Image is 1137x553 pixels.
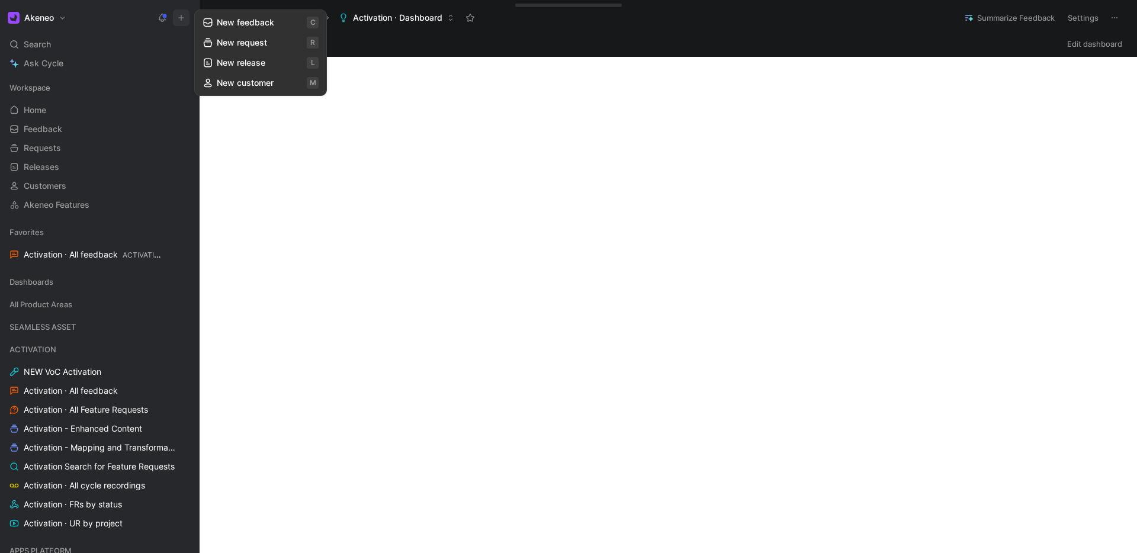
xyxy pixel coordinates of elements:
[5,196,194,214] a: Akeneo Features
[5,515,194,532] a: Activation · UR by project
[9,226,44,238] span: Favorites
[24,249,163,261] span: Activation · All feedback
[307,17,319,28] span: c
[24,142,61,154] span: Requests
[5,340,194,532] div: ACTIVATIONNEW VoC ActivationActivation · All feedbackActivation · All Feature RequestsActivation ...
[24,366,101,378] span: NEW VoC Activation
[24,37,51,52] span: Search
[197,73,324,93] button: New customerm
[5,177,194,195] a: Customers
[24,199,89,211] span: Akeneo Features
[24,480,145,491] span: Activation · All cycle recordings
[197,12,324,33] button: New feedbackc
[5,54,194,72] a: Ask Cycle
[5,246,194,263] a: Activation · All feedbackACTIVATION
[5,439,194,456] a: Activation - Mapping and Transformation
[214,9,275,27] button: Feedback
[9,276,53,288] span: Dashboards
[24,161,59,173] span: Releases
[307,37,319,49] span: r
[5,273,194,294] div: Dashboards
[307,77,319,89] span: m
[5,295,194,317] div: All Product Areas
[123,250,165,259] span: ACTIVATION
[5,477,194,494] a: Activation · All cycle recordings
[5,158,194,176] a: Releases
[5,295,194,313] div: All Product Areas
[5,120,194,138] a: Feedback
[5,79,194,97] div: Workspace
[5,101,194,119] a: Home
[1062,9,1104,26] button: Settings
[5,273,194,291] div: Dashboards
[5,401,194,419] a: Activation · All Feature Requests
[24,385,118,397] span: Activation · All feedback
[5,458,194,475] a: Activation Search for Feature Requests
[5,496,194,513] a: Activation · FRs by status
[24,123,62,135] span: Feedback
[1062,36,1128,52] button: Edit dashboard
[24,180,66,192] span: Customers
[24,56,63,70] span: Ask Cycle
[5,36,194,53] div: Search
[24,499,122,510] span: Activation · FRs by status
[24,104,46,116] span: Home
[5,318,194,336] div: SEAMLESS ASSET
[5,318,194,339] div: SEAMLESS ASSET
[197,33,324,53] button: New requestr
[197,53,324,73] button: New releasel
[333,9,460,27] button: Activation · Dashboard
[5,382,194,400] a: Activation · All feedback
[9,321,76,333] span: SEAMLESS ASSET
[9,343,56,355] span: ACTIVATION
[5,139,194,157] a: Requests
[959,9,1060,26] button: Summarize Feedback
[24,423,142,435] span: Activation - Enhanced Content
[9,82,50,94] span: Workspace
[307,57,319,69] span: l
[24,12,54,23] h1: Akeneo
[287,9,322,27] button: Views
[9,298,72,310] span: All Product Areas
[24,461,175,472] span: Activation Search for Feature Requests
[24,404,148,416] span: Activation · All Feature Requests
[5,9,69,26] button: AkeneoAkeneo
[5,223,194,241] div: Favorites
[353,12,442,24] span: Activation · Dashboard
[8,12,20,24] img: Akeneo
[5,420,194,438] a: Activation - Enhanced Content
[5,340,194,358] div: ACTIVATION
[24,442,178,454] span: Activation - Mapping and Transformation
[5,363,194,381] a: NEW VoC Activation
[24,517,123,529] span: Activation · UR by project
